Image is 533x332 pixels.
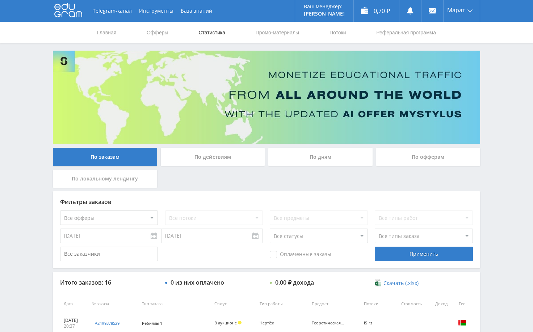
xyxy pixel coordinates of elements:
img: Banner [53,51,480,144]
span: Оплаченные заказы [270,251,331,258]
div: По дням [268,148,373,166]
p: Ваш менеджер: [304,4,345,9]
div: Фильтры заказов [60,199,473,205]
input: Все заказчики [60,247,158,261]
a: Промо-материалы [255,22,300,43]
a: Потоки [329,22,347,43]
span: Марат [447,7,465,13]
div: По офферам [376,148,480,166]
a: Главная [96,22,117,43]
div: По действиям [161,148,265,166]
a: Статистика [198,22,226,43]
p: [PERSON_NAME] [304,11,345,17]
div: По локальному лендингу [53,170,157,188]
a: Реферальная программа [375,22,437,43]
div: По заказам [53,148,157,166]
a: Офферы [146,22,169,43]
div: Применить [375,247,473,261]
